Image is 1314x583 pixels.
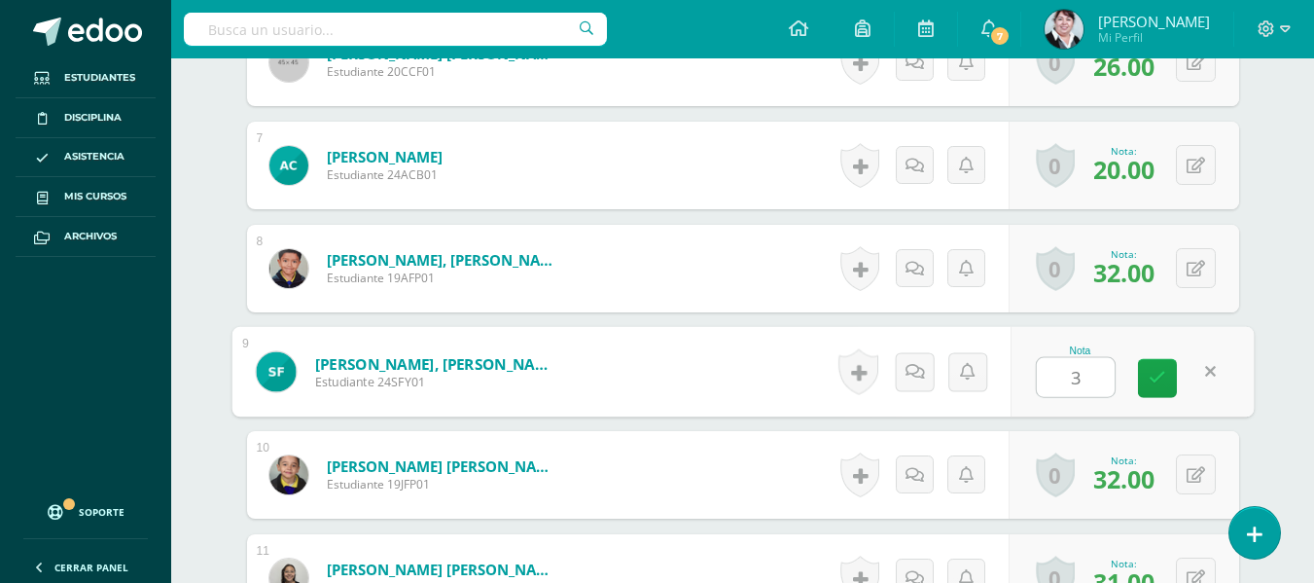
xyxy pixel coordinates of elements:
span: Estudiante 24ACB01 [327,166,443,183]
span: Asistencia [64,149,124,164]
a: [PERSON_NAME], [PERSON_NAME] [327,250,560,270]
span: 32.00 [1093,462,1154,495]
a: [PERSON_NAME], [PERSON_NAME] [314,353,554,374]
img: 9faea1f23b81bfee6bf1bab53a723e59.png [269,249,308,288]
a: 0 [1036,143,1075,188]
a: Estudiantes [16,58,156,98]
span: Estudiante 19JFP01 [327,476,560,492]
span: 7 [989,25,1011,47]
span: Cerrar panel [54,561,128,574]
a: Archivos [16,217,156,257]
span: Soporte [79,505,124,519]
div: Nota [1036,346,1124,356]
img: ea542c2f243586da6e82494ca7246eed.png [269,146,308,185]
a: [PERSON_NAME] [PERSON_NAME] [327,456,560,476]
img: 45x45 [269,43,308,82]
a: 0 [1036,40,1075,85]
input: Busca un usuario... [184,13,607,46]
input: 0-40.0 [1037,358,1115,397]
img: 0546215f4739b1a40d9653edd969ea5b.png [1045,10,1083,49]
span: 20.00 [1093,153,1154,186]
div: Nota: [1093,557,1154,570]
span: [PERSON_NAME] [1098,12,1210,31]
a: 0 [1036,453,1075,497]
span: Archivos [64,229,117,244]
a: Asistencia [16,138,156,178]
span: Estudiantes [64,70,135,86]
span: Estudiante 19AFP01 [327,270,560,286]
a: [PERSON_NAME] [PERSON_NAME] [327,560,560,579]
div: Nota: [1093,454,1154,467]
span: Estudiante 20CCF01 [327,63,560,80]
div: Nota: [1093,144,1154,158]
img: 4aec2baeaef312a75dd5b2899b9b221f.png [256,351,296,391]
span: Disciplina [64,110,122,126]
div: Nota: [1093,247,1154,261]
a: Disciplina [16,98,156,138]
span: 32.00 [1093,256,1154,289]
span: 26.00 [1093,50,1154,83]
a: 0 [1036,246,1075,291]
img: 7b284468cb80f946705243afc3dfb1b1.png [269,455,308,494]
a: Soporte [23,486,148,533]
a: [PERSON_NAME] [327,147,443,166]
span: Mis cursos [64,189,126,204]
a: Mis cursos [16,177,156,217]
span: Mi Perfil [1098,29,1210,46]
span: Estudiante 24SFY01 [314,374,554,391]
